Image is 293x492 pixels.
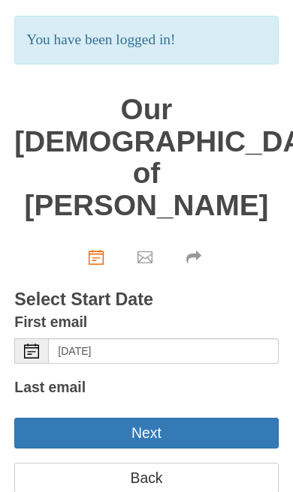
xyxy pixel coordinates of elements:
label: Last email [14,375,86,400]
label: First email [14,310,87,334]
a: Choose start date [74,236,122,276]
h1: Our [DEMOGRAPHIC_DATA] of [PERSON_NAME] [14,94,278,221]
p: You have been logged in! [14,16,278,64]
div: Click "Next" to confirm your start date first. [122,236,171,276]
div: Click "Next" to confirm your start date first. [171,236,220,276]
h3: Select Start Date [14,290,278,310]
button: Next [14,418,278,448]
